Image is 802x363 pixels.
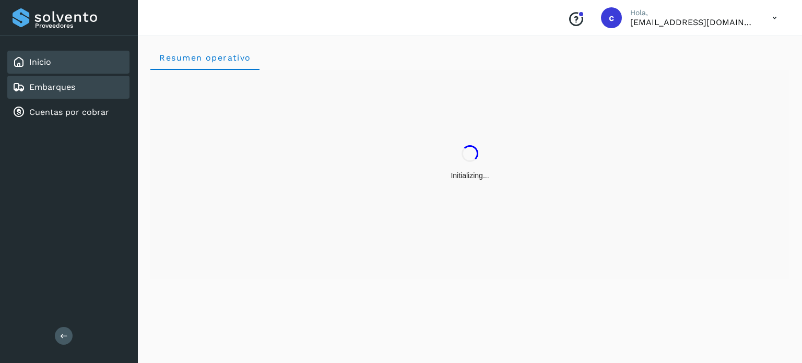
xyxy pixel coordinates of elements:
[35,22,125,29] p: Proveedores
[630,8,756,17] p: Hola,
[29,82,75,92] a: Embarques
[159,53,251,63] span: Resumen operativo
[29,57,51,67] a: Inicio
[7,76,129,99] div: Embarques
[630,17,756,27] p: cobranza@nuevomex.com.mx
[7,101,129,124] div: Cuentas por cobrar
[7,51,129,74] div: Inicio
[29,107,109,117] a: Cuentas por cobrar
